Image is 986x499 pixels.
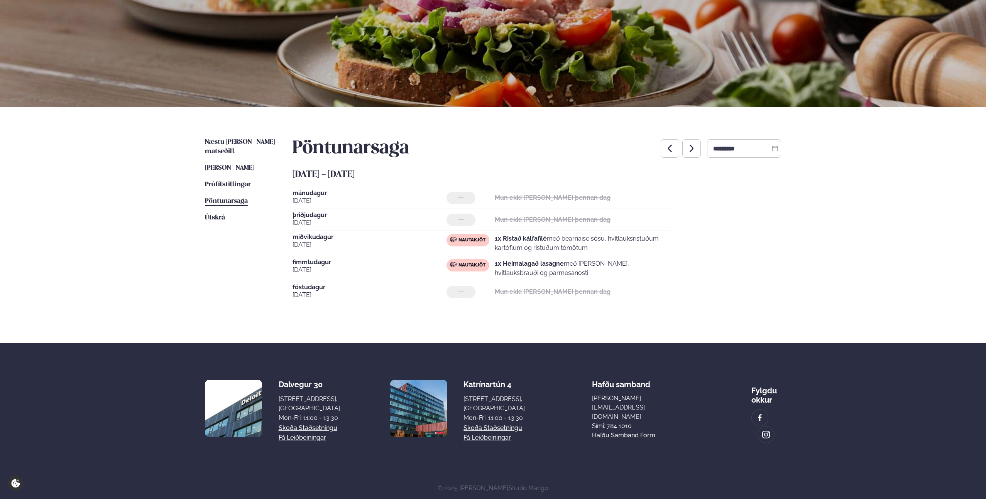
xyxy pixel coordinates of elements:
[508,484,548,492] a: Studio Mango
[458,237,485,243] span: Nautakjöt
[293,259,446,265] span: fimmtudagur
[592,374,650,389] span: Hafðu samband
[8,475,24,491] a: Cookie settings
[205,165,254,171] span: [PERSON_NAME]
[293,190,446,196] span: mánudagur
[758,427,774,443] a: image alt
[205,164,254,173] a: [PERSON_NAME]
[293,169,781,181] h5: [DATE] - [DATE]
[458,289,464,295] span: ---
[205,139,275,155] span: Næstu [PERSON_NAME] matseðill
[279,413,340,423] div: Mon-Fri: 11:00 - 13:30
[293,284,446,290] span: föstudagur
[495,260,564,267] strong: 1x Heimalagað lasagne
[458,195,464,201] span: ---
[438,484,548,492] span: © 2025 [PERSON_NAME]
[592,394,685,421] a: [PERSON_NAME][EMAIL_ADDRESS][DOMAIN_NAME]
[279,423,337,433] a: Skoða staðsetningu
[293,240,446,249] span: [DATE]
[293,234,446,240] span: miðvikudagur
[293,212,446,218] span: þriðjudagur
[495,288,611,295] strong: Mun ekki [PERSON_NAME] þennan dag
[592,431,655,440] a: Hafðu samband form
[293,290,446,300] span: [DATE]
[390,380,447,437] img: image alt
[463,394,525,413] div: [STREET_ADDRESS], [GEOGRAPHIC_DATA]
[495,216,611,223] strong: Mun ekki [PERSON_NAME] þennan dag
[463,433,511,442] a: Fá leiðbeiningar
[463,413,525,423] div: Mon-Fri: 11:00 - 13:30
[205,213,225,223] a: Útskrá
[458,262,485,268] span: Nautakjöt
[293,196,446,206] span: [DATE]
[293,138,409,159] h2: Pöntunarsaga
[463,380,525,389] div: Katrínartún 4
[205,180,251,189] a: Prófílstillingar
[279,394,340,413] div: [STREET_ADDRESS], [GEOGRAPHIC_DATA]
[205,198,248,204] span: Pöntunarsaga
[450,236,457,243] img: beef.svg
[495,259,671,278] p: með [PERSON_NAME], hvítlauksbrauði og parmesanosti
[495,194,611,201] strong: Mun ekki [PERSON_NAME] þennan dag
[205,380,262,437] img: image alt
[293,218,446,228] span: [DATE]
[495,234,671,253] p: með bearnaise sósu, hvítlauksristuðum kartöflum og ristuðum tómötum
[458,217,464,223] span: ---
[279,380,340,389] div: Dalvegur 30
[751,380,781,405] div: Fylgdu okkur
[495,235,547,242] strong: 1x Ristað kálfafilé
[205,181,251,188] span: Prófílstillingar
[756,413,764,422] img: image alt
[762,430,770,439] img: image alt
[450,261,457,268] img: beef.svg
[592,421,685,431] p: Sími: 784 1010
[752,410,768,426] a: image alt
[293,265,446,275] span: [DATE]
[205,197,248,206] a: Pöntunarsaga
[205,214,225,221] span: Útskrá
[205,138,277,156] a: Næstu [PERSON_NAME] matseðill
[463,423,522,433] a: Skoða staðsetningu
[279,433,326,442] a: Fá leiðbeiningar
